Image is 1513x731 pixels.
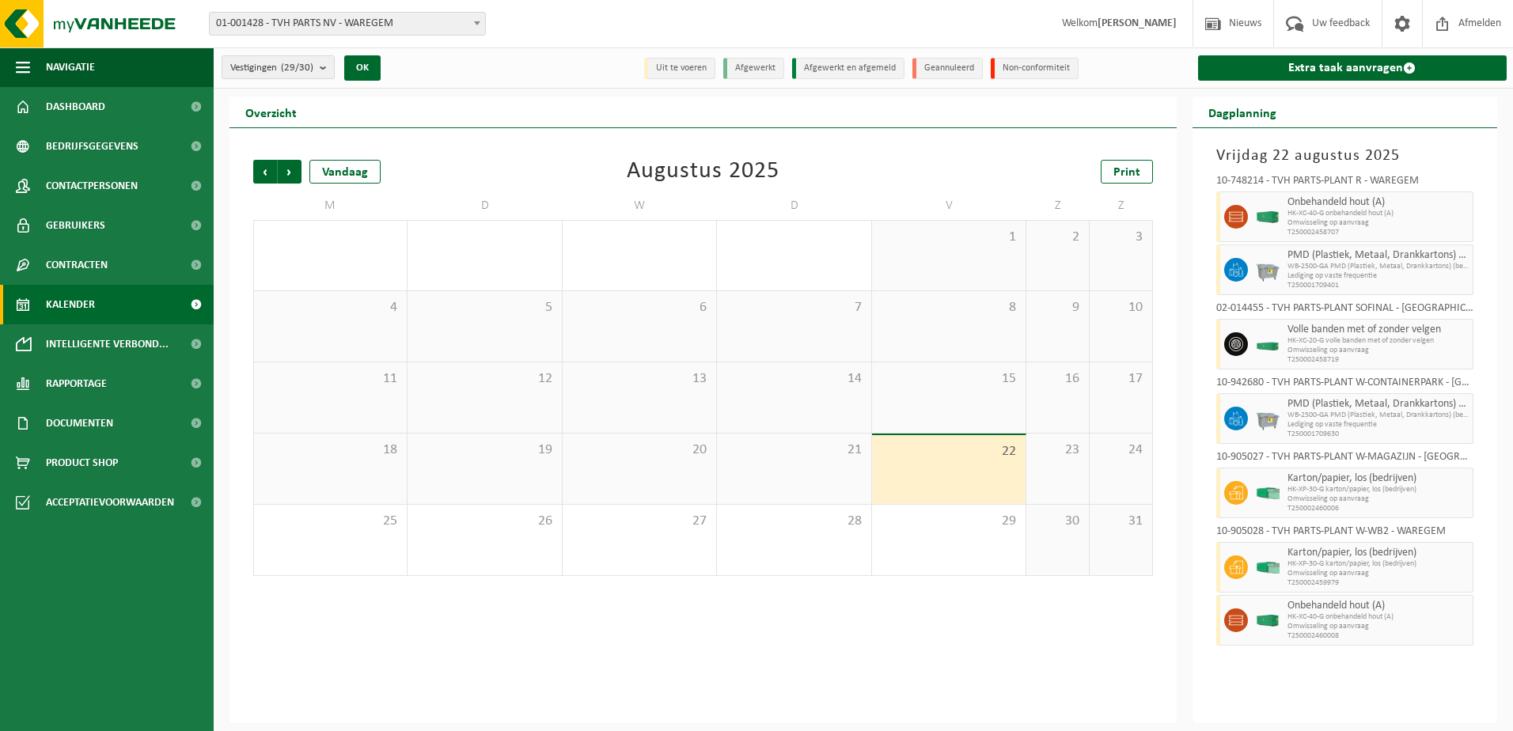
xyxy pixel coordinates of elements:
[210,13,485,35] span: 01-001428 - TVH PARTS NV - WAREGEM
[1098,441,1144,459] span: 24
[278,160,301,184] span: Volgende
[1287,494,1469,504] span: Omwisseling op aanvraag
[1034,299,1081,316] span: 9
[46,364,107,403] span: Rapportage
[1034,513,1081,530] span: 30
[571,299,708,316] span: 6
[1193,97,1292,127] h2: Dagplanning
[1287,209,1469,218] span: HK-XC-40-G onbehandeld hout (A)
[230,56,313,80] span: Vestigingen
[880,443,1018,460] span: 22
[1256,339,1280,350] img: HK-XC-20-GN-00
[880,229,1018,246] span: 1
[1026,191,1090,220] td: Z
[262,370,399,388] span: 11
[725,513,863,530] span: 28
[1256,562,1280,574] img: HK-XP-30-GN-00
[344,55,381,81] button: OK
[46,87,105,127] span: Dashboard
[229,97,313,127] h2: Overzicht
[415,441,553,459] span: 19
[1113,166,1140,179] span: Print
[1216,144,1474,168] h3: Vrijdag 22 augustus 2025
[723,58,784,79] li: Afgewerkt
[563,191,717,220] td: W
[1287,622,1469,631] span: Omwisseling op aanvraag
[1256,615,1280,627] img: HK-XC-40-GN-00
[571,370,708,388] span: 13
[46,403,113,443] span: Documenten
[1287,249,1469,262] span: PMD (Plastiek, Metaal, Drankkartons) (bedrijven)
[1098,229,1144,246] span: 3
[1256,211,1280,223] img: HK-XC-40-GN-00
[1287,612,1469,622] span: HK-XC-40-G onbehandeld hout (A)
[1287,411,1469,420] span: WB-2500-GA PMD (Plastiek, Metaal, Drankkartons) (bedrijven)
[46,483,174,522] span: Acceptatievoorwaarden
[1287,569,1469,578] span: Omwisseling op aanvraag
[1287,262,1469,271] span: WB-2500-GA PMD (Plastiek, Metaal, Drankkartons) (bedrijven)
[1034,441,1081,459] span: 23
[991,58,1079,79] li: Non-conformiteit
[1098,370,1144,388] span: 17
[1287,631,1469,641] span: T250002460008
[1287,196,1469,209] span: Onbehandeld hout (A)
[415,513,553,530] span: 26
[1287,600,1469,612] span: Onbehandeld hout (A)
[1287,547,1469,559] span: Karton/papier, los (bedrijven)
[1198,55,1507,81] a: Extra taak aanvragen
[209,12,486,36] span: 01-001428 - TVH PARTS NV - WAREGEM
[253,191,408,220] td: M
[717,191,871,220] td: D
[262,513,399,530] span: 25
[912,58,983,79] li: Geannuleerd
[1256,487,1280,499] img: HK-XP-30-GN-00
[627,160,779,184] div: Augustus 2025
[1287,504,1469,513] span: T250002460006
[46,166,138,206] span: Contactpersonen
[880,299,1018,316] span: 8
[46,127,138,166] span: Bedrijfsgegevens
[1034,370,1081,388] span: 16
[1287,324,1469,336] span: Volle banden met of zonder velgen
[1216,526,1474,542] div: 10-905028 - TVH PARTS-PLANT W-WB2 - WAREGEM
[1216,303,1474,319] div: 02-014455 - TVH PARTS-PLANT SOFINAL - [GEOGRAPHIC_DATA]
[46,443,118,483] span: Product Shop
[1287,420,1469,430] span: Lediging op vaste frequentie
[262,299,399,316] span: 4
[1216,377,1474,393] div: 10-942680 - TVH PARTS-PLANT W-CONTAINERPARK - [GEOGRAPHIC_DATA]
[571,513,708,530] span: 27
[872,191,1026,220] td: V
[644,58,715,79] li: Uit te voeren
[571,441,708,459] span: 20
[1216,176,1474,191] div: 10-748214 - TVH PARTS-PLANT R - WAREGEM
[880,513,1018,530] span: 29
[262,441,399,459] span: 18
[1287,430,1469,439] span: T250001709630
[1216,452,1474,468] div: 10-905027 - TVH PARTS-PLANT W-MAGAZIJN - [GEOGRAPHIC_DATA]
[408,191,562,220] td: D
[1287,346,1469,355] span: Omwisseling op aanvraag
[1256,258,1280,282] img: WB-2500-GAL-GY-01
[1287,228,1469,237] span: T250002458707
[46,206,105,245] span: Gebruikers
[1287,355,1469,365] span: T250002458719
[46,47,95,87] span: Navigatie
[1090,191,1153,220] td: Z
[1287,398,1469,411] span: PMD (Plastiek, Metaal, Drankkartons) (bedrijven)
[1101,160,1153,184] a: Print
[792,58,904,79] li: Afgewerkt en afgemeld
[46,245,108,285] span: Contracten
[46,285,95,324] span: Kalender
[725,370,863,388] span: 14
[1287,472,1469,485] span: Karton/papier, los (bedrijven)
[1098,17,1177,29] strong: [PERSON_NAME]
[725,299,863,316] span: 7
[281,62,313,73] count: (29/30)
[1287,336,1469,346] span: HK-XC-20-G volle banden met of zonder velgen
[309,160,381,184] div: Vandaag
[1098,299,1144,316] span: 10
[1287,218,1469,228] span: Omwisseling op aanvraag
[1256,407,1280,430] img: WB-2500-GAL-GY-01
[1034,229,1081,246] span: 2
[1287,485,1469,494] span: HK-XP-30-G karton/papier, los (bedrijven)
